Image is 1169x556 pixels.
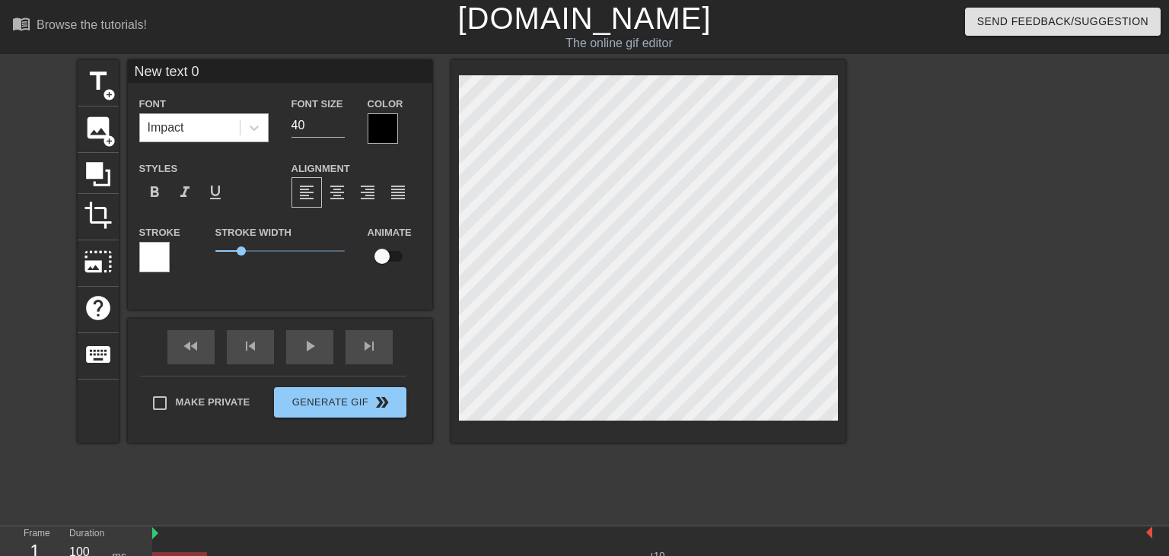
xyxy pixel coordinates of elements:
label: Color [368,97,403,112]
span: format_align_justify [389,183,407,202]
a: Browse the tutorials! [12,14,147,38]
span: fast_rewind [182,337,200,355]
button: Send Feedback/Suggestion [965,8,1161,36]
span: format_underline [206,183,225,202]
label: Duration [69,529,104,539]
span: title [84,67,113,96]
span: format_align_left [298,183,316,202]
span: crop [84,201,113,230]
label: Stroke [139,225,180,240]
span: skip_previous [241,337,260,355]
span: add_circle [103,135,116,148]
span: keyboard [84,340,113,369]
div: Impact [148,119,184,137]
span: play_arrow [301,337,319,355]
a: [DOMAIN_NAME] [457,2,711,35]
span: add_circle [103,88,116,101]
span: help [84,294,113,322]
label: Font Size [291,97,343,112]
span: Send Feedback/Suggestion [977,12,1148,31]
span: Make Private [176,395,250,410]
span: menu_book [12,14,30,33]
img: bound-end.png [1146,526,1152,539]
button: Generate Gif [274,387,406,418]
span: image [84,113,113,142]
label: Alignment [291,161,350,176]
span: skip_next [360,337,378,355]
label: Animate [368,225,412,240]
span: Generate Gif [280,393,400,411]
label: Styles [139,161,178,176]
label: Font [139,97,166,112]
span: format_bold [145,183,164,202]
span: format_align_right [358,183,377,202]
label: Stroke Width [215,225,291,240]
span: double_arrow [373,393,391,411]
div: Browse the tutorials! [37,18,147,31]
span: photo_size_select_large [84,247,113,276]
div: The online gif editor [397,34,841,52]
span: format_align_center [328,183,346,202]
span: format_italic [176,183,194,202]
